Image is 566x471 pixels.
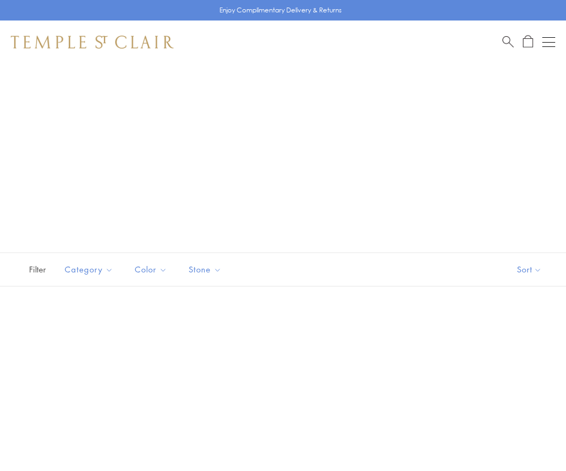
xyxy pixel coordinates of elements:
span: Stone [183,263,230,276]
span: Category [59,263,121,276]
button: Stone [181,257,230,282]
button: Category [57,257,121,282]
button: Open navigation [542,36,555,49]
a: Open Shopping Bag [523,35,533,49]
p: Enjoy Complimentary Delivery & Returns [219,5,342,16]
a: Search [502,35,514,49]
span: Color [129,263,175,276]
img: Temple St. Clair [11,36,174,49]
button: Show sort by [493,253,566,286]
button: Color [127,257,175,282]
